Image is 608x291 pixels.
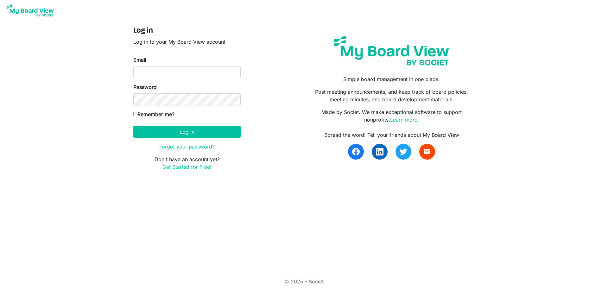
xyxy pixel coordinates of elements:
[419,144,435,160] a: email
[423,148,431,155] span: email
[390,117,419,123] a: Learn more.
[5,3,56,18] img: My Board View Logo
[329,31,454,70] img: my-board-view-societ.svg
[133,155,241,171] p: Don't have an account yet?
[162,164,212,170] a: Get Started for Free!
[133,83,157,91] label: Password
[159,143,215,150] a: Forgot your password?
[400,148,407,155] img: twitter.svg
[309,88,475,103] p: Post meeting announcements, and keep track of board policies, meeting minutes, and board developm...
[284,278,324,285] a: © 2025 - Societ
[133,26,241,35] h4: Log in
[133,111,174,118] label: Remember me?
[133,126,241,138] button: Log in
[352,148,360,155] img: facebook.svg
[309,108,475,123] p: Made by Societ. We make exceptional software to support nonprofits.
[133,56,146,64] label: Email
[376,148,383,155] img: linkedin.svg
[133,112,137,116] input: Remember me?
[309,75,475,83] p: Simple board management in one place.
[133,38,241,46] p: Log in to your My Board View account
[309,131,475,139] div: Spread the word! Tell your friends about My Board View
